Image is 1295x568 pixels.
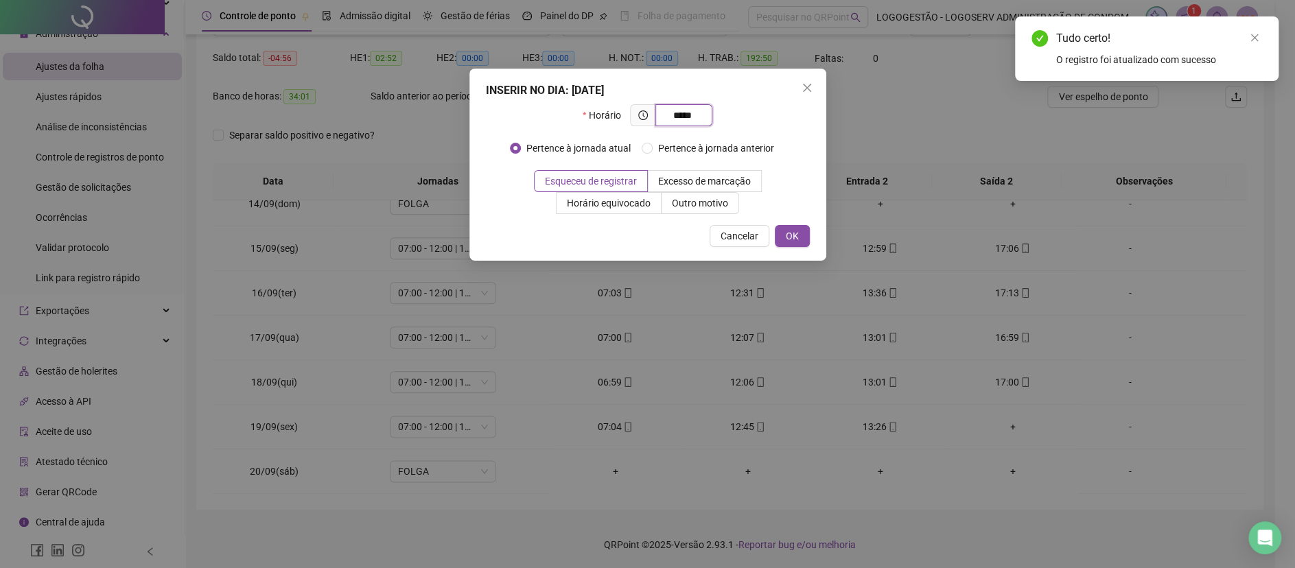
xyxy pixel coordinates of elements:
button: OK [775,225,810,247]
span: clock-circle [638,110,648,120]
span: Pertence à jornada atual [521,141,636,156]
div: INSERIR NO DIA : [DATE] [486,82,810,99]
span: Cancelar [721,228,758,244]
span: Esqueceu de registrar [545,176,637,187]
span: Outro motivo [672,198,728,209]
a: Close [1247,30,1262,45]
div: O registro foi atualizado com sucesso [1056,52,1262,67]
span: close [1250,33,1259,43]
label: Horário [583,104,630,126]
span: OK [786,228,799,244]
span: close [802,82,813,93]
button: Close [796,77,818,99]
span: check-circle [1031,30,1048,47]
span: Excesso de marcação [658,176,751,187]
div: Tudo certo! [1056,30,1262,47]
span: Horário equivocado [567,198,651,209]
button: Cancelar [710,225,769,247]
div: Open Intercom Messenger [1248,521,1281,554]
span: Pertence à jornada anterior [653,141,780,156]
